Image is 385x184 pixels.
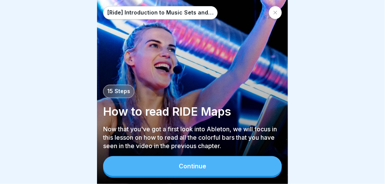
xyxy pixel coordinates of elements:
p: 15 Steps [107,88,130,95]
button: Continue [103,156,282,176]
div: Continue [179,163,206,169]
p: How to read RIDE Maps [103,104,282,119]
p: Now that you've got a first look into Ableton, we will focus in this lesson on how to read all th... [103,125,282,150]
p: [Ride] Introduction to Music Sets and Ride Maps [107,10,214,16]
